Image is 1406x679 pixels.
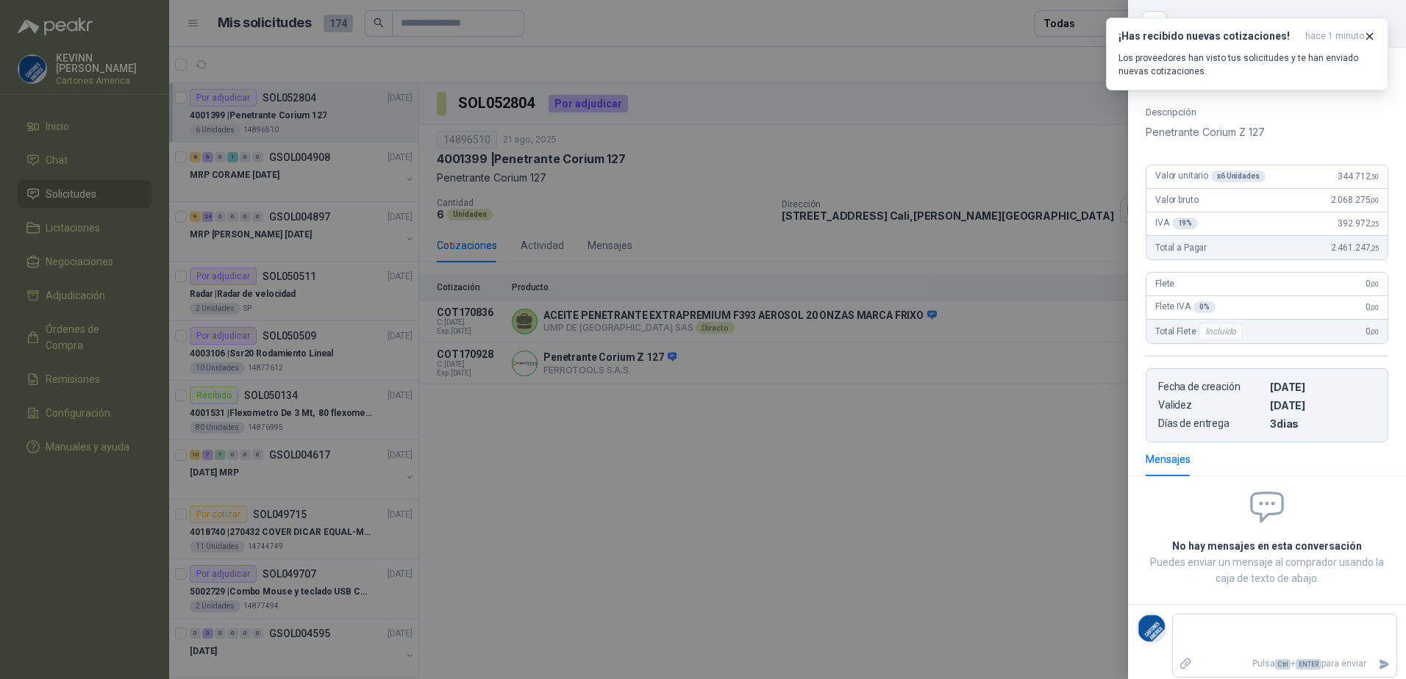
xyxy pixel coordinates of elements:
[1199,323,1243,340] div: Incluido
[1172,218,1199,229] div: 19 %
[1370,328,1379,336] span: ,00
[1366,279,1379,289] span: 0
[1198,651,1373,677] p: Pulsa + para enviar
[1372,651,1396,677] button: Enviar
[1270,399,1376,412] p: [DATE]
[1305,30,1364,43] span: hace 1 minuto
[1138,614,1166,642] img: Company Logo
[1331,242,1379,253] span: 2.461.247
[1211,170,1266,182] div: x 6 Unidades
[1331,195,1379,205] span: 2.068.275
[1146,554,1388,586] p: Puedes enviar un mensaje al comprador usando la caja de texto de abajo.
[1158,399,1264,412] p: Validez
[1270,381,1376,393] p: [DATE]
[1118,51,1376,78] p: Los proveedores han visto tus solicitudes y te han enviado nuevas cotizaciones.
[1370,220,1379,228] span: ,25
[1338,171,1379,182] span: 344.712
[1106,18,1388,90] button: ¡Has recibido nuevas cotizaciones!hace 1 minuto Los proveedores han visto tus solicitudes y te ha...
[1193,301,1216,313] div: 0 %
[1296,659,1321,669] span: ENTER
[1173,651,1198,677] label: Adjuntar archivos
[1370,303,1379,312] span: ,00
[1158,417,1264,430] p: Días de entrega
[1155,170,1266,182] span: Valor unitario
[1338,218,1379,229] span: 392.972
[1155,218,1198,229] span: IVA
[1370,244,1379,252] span: ,25
[1270,417,1376,430] p: 3 dias
[1146,15,1163,32] button: Close
[1146,107,1388,118] p: Descripción
[1366,326,1379,337] span: 0
[1275,659,1291,669] span: Ctrl
[1370,280,1379,288] span: ,00
[1366,302,1379,312] span: 0
[1146,538,1388,554] h2: No hay mensajes en esta conversación
[1155,195,1198,205] span: Valor bruto
[1370,196,1379,204] span: ,00
[1158,381,1264,393] p: Fecha de creación
[1155,242,1207,253] span: Total a Pagar
[1175,12,1388,35] div: COT170928
[1146,451,1191,467] div: Mensajes
[1370,173,1379,181] span: ,50
[1155,323,1246,340] span: Total Flete
[1155,279,1174,289] span: Flete
[1146,123,1388,141] p: Penetrante Corium Z 127
[1118,30,1299,43] h3: ¡Has recibido nuevas cotizaciones!
[1155,301,1216,313] span: Flete IVA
